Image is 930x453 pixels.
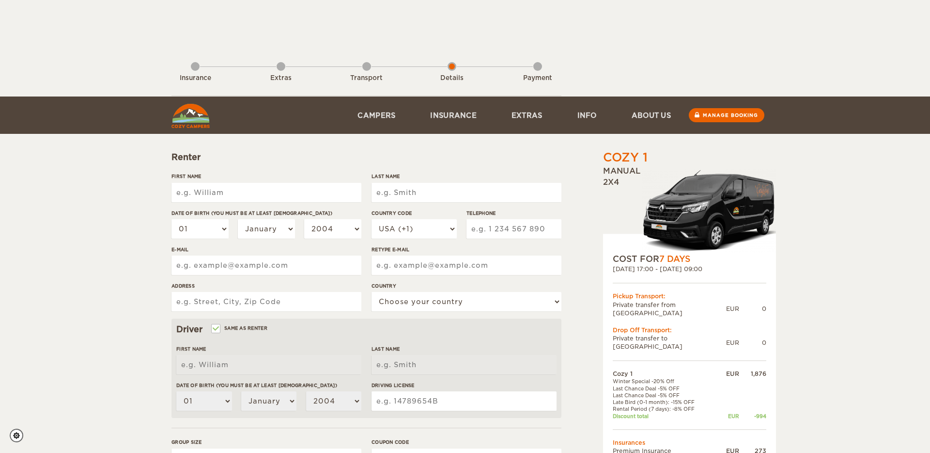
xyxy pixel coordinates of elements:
input: e.g. example@example.com [372,256,561,275]
img: Stuttur-m-c-logo-2.png [642,169,776,253]
div: EUR [726,305,739,313]
input: Same as renter [212,326,218,333]
div: Insurance [169,74,222,83]
a: Cookie settings [10,429,30,442]
a: Info [560,97,614,134]
span: 7 Days [659,254,690,264]
div: Pickup Transport: [613,292,766,301]
td: Last Chance Deal -5% OFF [613,392,716,399]
input: e.g. 14789654B [372,391,557,411]
div: [DATE] 17:00 - [DATE] 09:00 [613,265,766,273]
label: Date of birth (You must be at least [DEMOGRAPHIC_DATA]) [171,210,361,217]
input: e.g. Street, City, Zip Code [171,292,361,311]
a: Insurance [413,97,494,134]
label: Country Code [372,210,457,217]
div: 1,876 [739,370,766,378]
label: Country [372,282,561,290]
a: Manage booking [689,108,764,122]
label: E-mail [171,246,361,253]
label: Date of birth (You must be at least [DEMOGRAPHIC_DATA]) [176,382,361,389]
input: e.g. 1 234 567 890 [466,219,561,239]
label: Group size [171,438,361,446]
div: Driver [176,324,557,335]
td: Cozy 1 [613,370,716,378]
div: EUR [716,370,739,378]
label: Last Name [372,173,561,180]
div: Drop Off Transport: [613,326,766,334]
div: Details [425,74,479,83]
div: Manual 2x4 [603,166,776,254]
label: Coupon code [372,438,561,446]
div: EUR [716,413,739,420]
td: Discount total [613,413,716,420]
td: Last Chance Deal -5% OFF [613,385,716,392]
input: e.g. William [176,355,361,374]
label: Address [171,282,361,290]
label: Last Name [372,345,557,353]
div: Renter [171,151,561,163]
div: Payment [511,74,564,83]
div: Transport [340,74,393,83]
label: Same as renter [212,324,267,333]
label: Driving License [372,382,557,389]
label: Retype E-mail [372,246,561,253]
div: Cozy 1 [603,149,648,166]
a: Extras [494,97,560,134]
td: Private transfer from [GEOGRAPHIC_DATA] [613,301,726,317]
td: Insurances [613,438,766,447]
div: 0 [739,305,766,313]
div: -994 [739,413,766,420]
td: Rental Period (7 days): -8% OFF [613,406,716,413]
div: COST FOR [613,253,766,265]
a: Campers [340,97,413,134]
div: 0 [739,339,766,347]
td: Winter Special -20% Off [613,378,716,385]
input: e.g. Smith [372,355,557,374]
label: Telephone [466,210,561,217]
label: First Name [171,173,361,180]
input: e.g. Smith [372,183,561,202]
input: e.g. William [171,183,361,202]
div: EUR [726,339,739,347]
img: Cozy Campers [171,104,210,128]
a: About us [614,97,688,134]
div: Extras [254,74,308,83]
td: Late Bird (0-1 month): -15% OFF [613,399,716,405]
input: e.g. example@example.com [171,256,361,275]
label: First Name [176,345,361,353]
td: Private transfer to [GEOGRAPHIC_DATA] [613,334,726,351]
